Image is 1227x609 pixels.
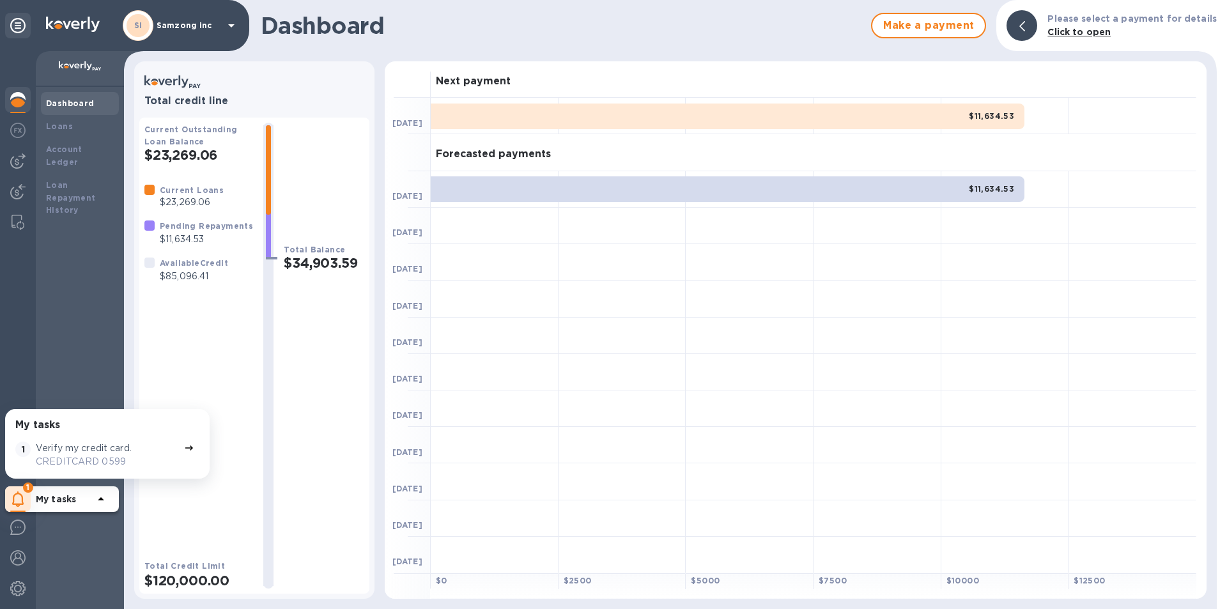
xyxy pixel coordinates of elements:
[691,576,720,585] b: $ 5000
[392,484,422,493] b: [DATE]
[144,147,253,163] h2: $23,269.06
[144,561,225,571] b: Total Credit Limit
[969,184,1014,194] b: $11,634.53
[392,557,422,566] b: [DATE]
[564,576,592,585] b: $ 2500
[284,255,364,271] h2: $34,903.59
[144,573,253,589] h2: $120,000.00
[36,455,179,468] p: CREDITCARD 0599
[15,442,31,457] span: 1
[392,374,422,383] b: [DATE]
[36,494,76,504] b: My tasks
[284,245,345,254] b: Total Balance
[46,121,73,131] b: Loans
[436,576,447,585] b: $ 0
[436,148,551,160] h3: Forecasted payments
[160,221,253,231] b: Pending Repayments
[144,95,364,107] h3: Total credit line
[392,264,422,274] b: [DATE]
[10,123,26,138] img: Foreign exchange
[23,482,33,493] span: 1
[261,12,865,39] h1: Dashboard
[392,118,422,128] b: [DATE]
[1047,13,1217,24] b: Please select a payment for details
[436,75,511,88] h3: Next payment
[946,576,979,585] b: $ 10000
[160,270,228,283] p: $85,096.41
[46,98,95,108] b: Dashboard
[36,442,132,455] p: Verify my credit card.
[46,144,82,167] b: Account Ledger
[819,576,847,585] b: $ 7500
[157,21,220,30] p: Samzong inc
[1074,576,1105,585] b: $ 12500
[46,180,96,215] b: Loan Repayment History
[392,301,422,311] b: [DATE]
[160,258,228,268] b: Available Credit
[46,17,100,32] img: Logo
[392,447,422,457] b: [DATE]
[871,13,986,38] button: Make a payment
[392,227,422,237] b: [DATE]
[1047,27,1111,37] b: Click to open
[160,233,253,246] p: $11,634.53
[160,196,224,209] p: $23,269.06
[160,185,224,195] b: Current Loans
[969,111,1014,121] b: $11,634.53
[5,13,31,38] div: Unpin categories
[392,191,422,201] b: [DATE]
[134,20,143,30] b: SI
[392,520,422,530] b: [DATE]
[883,18,975,33] span: Make a payment
[392,337,422,347] b: [DATE]
[392,410,422,420] b: [DATE]
[144,125,238,146] b: Current Outstanding Loan Balance
[15,419,60,431] h3: My tasks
